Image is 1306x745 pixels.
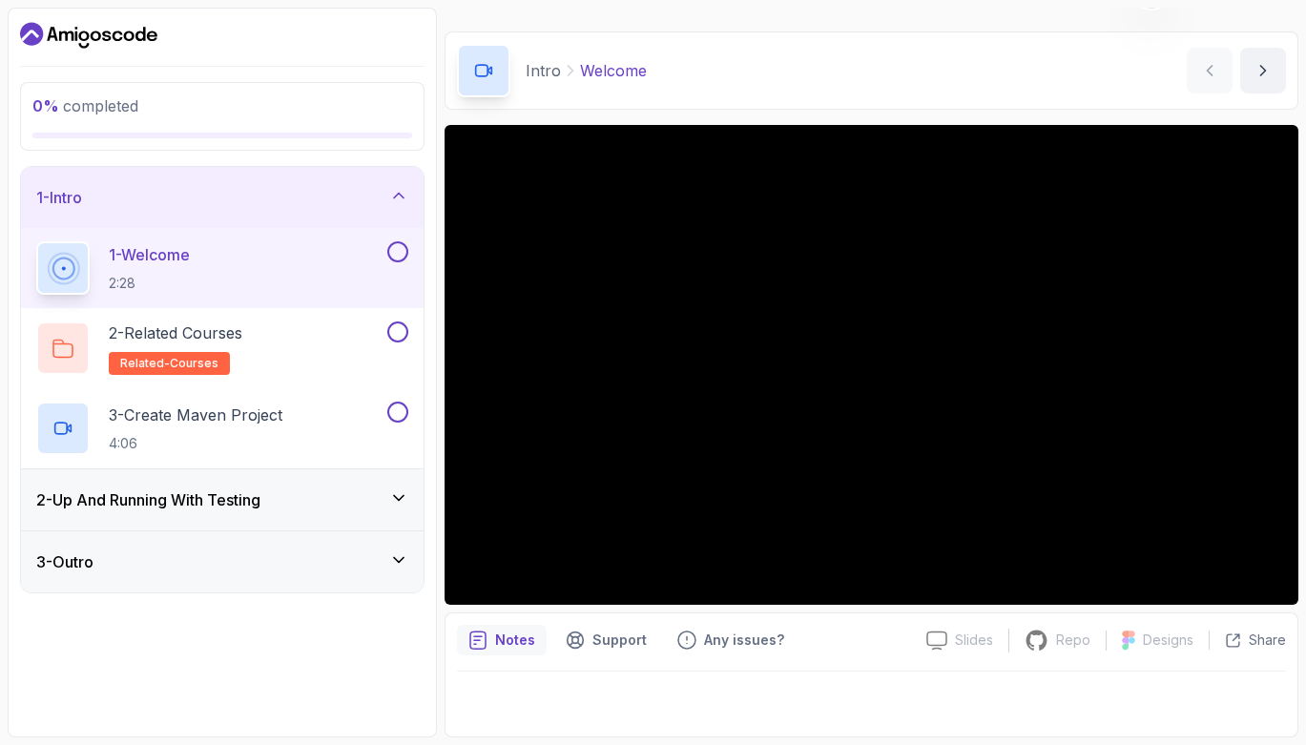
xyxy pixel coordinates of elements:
[457,625,547,655] button: notes button
[495,631,535,650] p: Notes
[36,186,82,209] h3: 1 - Intro
[1187,48,1233,93] button: previous content
[32,96,138,115] span: completed
[36,241,408,295] button: 1-Welcome2:28
[21,531,424,592] button: 3-Outro
[36,402,408,455] button: 3-Create Maven Project4:06
[1056,631,1090,650] p: Repo
[36,488,260,511] h3: 2 - Up And Running With Testing
[21,167,424,228] button: 1-Intro
[109,404,282,426] p: 3 - Create Maven Project
[109,434,282,453] p: 4:06
[666,625,796,655] button: Feedback button
[1209,631,1286,650] button: Share
[445,125,1298,605] iframe: 1 - Hi
[526,59,561,82] p: Intro
[32,96,59,115] span: 0 %
[36,550,93,573] h3: 3 - Outro
[1240,48,1286,93] button: next content
[109,321,242,344] p: 2 - Related Courses
[955,631,993,650] p: Slides
[36,321,408,375] button: 2-Related Coursesrelated-courses
[554,625,658,655] button: Support button
[580,59,647,82] p: Welcome
[1249,631,1286,650] p: Share
[21,469,424,530] button: 2-Up And Running With Testing
[704,631,784,650] p: Any issues?
[109,274,190,293] p: 2:28
[592,631,647,650] p: Support
[120,356,218,371] span: related-courses
[109,243,190,266] p: 1 - Welcome
[1143,631,1193,650] p: Designs
[20,20,157,51] a: Dashboard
